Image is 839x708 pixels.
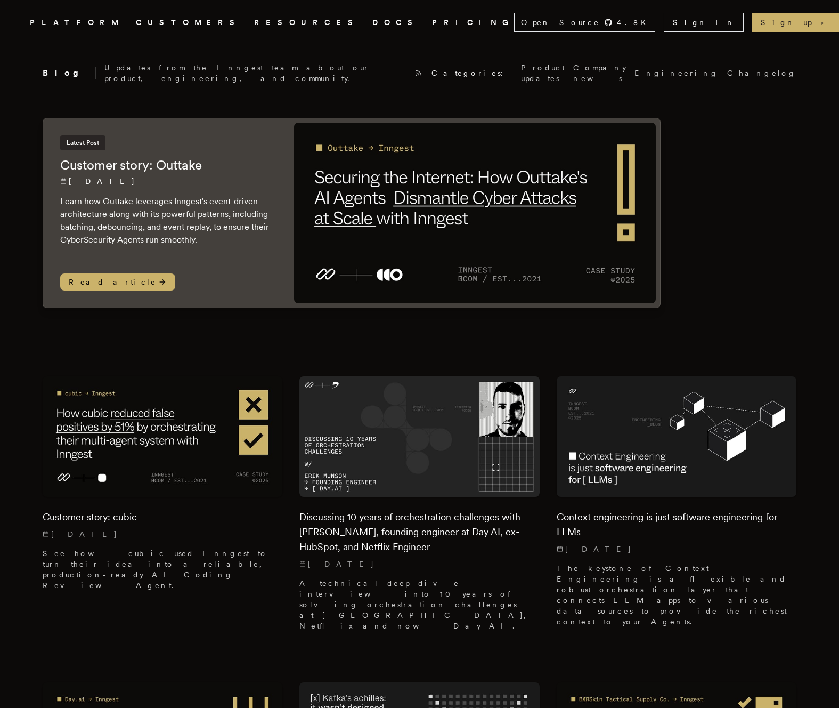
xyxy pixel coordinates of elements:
[617,17,653,28] span: 4.8 K
[43,510,282,525] h2: Customer story: cubic
[431,68,512,78] span: Categories:
[60,176,273,187] p: [DATE]
[299,376,539,639] a: Featured image for Discussing 10 years of orchestration challenges with Erik Munson, founding eng...
[254,16,360,29] button: RESOURCES
[299,376,539,496] img: Featured image for Discussing 10 years of orchestration challenges with Erik Munson, founding eng...
[60,195,273,246] p: Learn how Outtake leverages Inngest's event-driven architecture along with its powerful patterns,...
[299,559,539,569] p: [DATE]
[30,16,123,29] button: PLATFORM
[634,68,719,78] a: Engineering
[557,510,796,540] h2: Context engineering is just software engineering for LLMs
[43,67,96,79] h2: Blog
[557,544,796,554] p: [DATE]
[557,563,796,627] p: The keystone of Context Engineering is a flexible and robust orchestration layer that connects LL...
[727,68,796,78] a: Changelog
[43,529,282,540] p: [DATE]
[372,16,419,29] a: DOCS
[573,62,626,84] a: Company news
[43,118,661,308] a: Latest PostCustomer story: Outtake[DATE] Learn how Outtake leverages Inngest's event-driven archi...
[43,376,282,496] img: Featured image for Customer story: cubic blog post
[60,135,105,150] span: Latest Post
[557,376,796,496] img: Featured image for Context engineering is just software engineering for LLMs blog post
[294,123,656,303] img: Featured image for Customer story: Outtake blog post
[664,13,744,32] a: Sign In
[521,62,565,84] a: Product updates
[521,17,600,28] span: Open Source
[60,273,175,291] span: Read article
[557,376,796,635] a: Featured image for Context engineering is just software engineering for LLMs blog postContext eng...
[104,62,406,84] p: Updates from the Inngest team about our product, engineering, and community.
[136,16,241,29] a: CUSTOMERS
[816,17,834,28] span: →
[43,548,282,591] p: See how cubic used Inngest to turn their idea into a reliable, production-ready AI Coding Review ...
[299,578,539,631] p: A technical deep dive interview into 10 years of solving orchestration challenges at [GEOGRAPHIC_...
[299,510,539,554] h2: Discussing 10 years of orchestration challenges with [PERSON_NAME], founding engineer at Day AI, ...
[43,376,282,599] a: Featured image for Customer story: cubic blog postCustomer story: cubic[DATE] See how cubic used ...
[432,16,514,29] a: PRICING
[60,157,273,174] h2: Customer story: Outtake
